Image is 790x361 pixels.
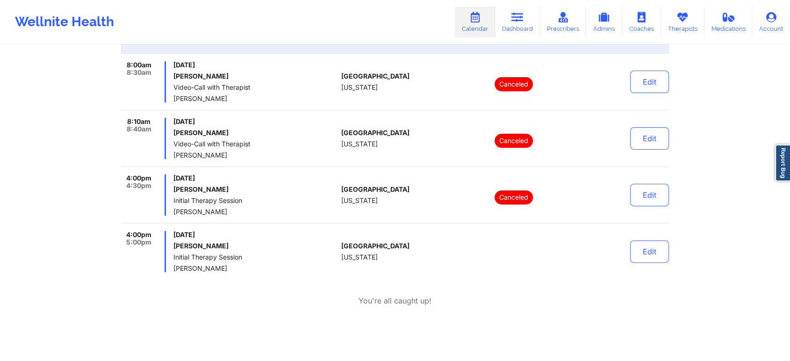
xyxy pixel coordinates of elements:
[704,7,753,37] a: Medications
[173,242,338,250] h6: [PERSON_NAME]
[173,152,338,159] span: [PERSON_NAME]
[586,7,622,37] a: Admins
[752,7,790,37] a: Account
[173,197,338,204] span: Initial Therapy Session
[173,118,338,125] span: [DATE]
[341,197,378,204] span: [US_STATE]
[630,240,669,263] button: Edit
[341,186,409,193] span: [GEOGRAPHIC_DATA]
[126,174,151,182] span: 4:00pm
[341,140,378,148] span: [US_STATE]
[173,95,338,102] span: [PERSON_NAME]
[661,7,704,37] a: Therapists
[495,7,540,37] a: Dashboard
[630,184,669,206] button: Edit
[622,7,661,37] a: Coaches
[173,61,338,69] span: [DATE]
[126,231,151,238] span: 4:00pm
[341,129,409,137] span: [GEOGRAPHIC_DATA]
[495,77,533,91] p: Canceled
[173,140,338,148] span: Video-Call with Therapist
[540,7,586,37] a: Prescribers
[173,174,338,182] span: [DATE]
[630,71,669,93] button: Edit
[173,231,338,238] span: [DATE]
[495,134,533,148] p: Canceled
[127,118,151,125] span: 8:10am
[173,129,338,137] h6: [PERSON_NAME]
[359,296,431,306] p: You're all caught up!
[455,7,495,37] a: Calendar
[127,61,151,69] span: 8:00am
[341,72,409,80] span: [GEOGRAPHIC_DATA]
[630,127,669,150] button: Edit
[173,265,338,272] span: [PERSON_NAME]
[341,253,378,261] span: [US_STATE]
[173,84,338,91] span: Video-Call with Therapist
[173,186,338,193] h6: [PERSON_NAME]
[127,69,151,76] span: 8:30am
[775,144,790,181] a: Report Bug
[173,253,338,261] span: Initial Therapy Session
[341,242,409,250] span: [GEOGRAPHIC_DATA]
[127,125,151,133] span: 8:40am
[126,182,151,189] span: 4:30pm
[341,84,378,91] span: [US_STATE]
[495,190,533,204] p: Canceled
[173,208,338,216] span: [PERSON_NAME]
[173,72,338,80] h6: [PERSON_NAME]
[126,238,151,246] span: 5:00pm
